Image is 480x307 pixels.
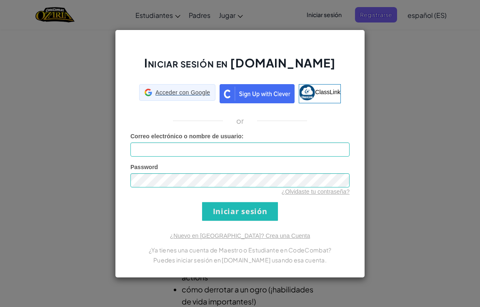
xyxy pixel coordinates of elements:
span: Password [130,164,158,170]
p: or [236,116,244,126]
label: : [130,132,244,140]
span: Acceder con Google [155,88,210,97]
div: Acceder con Google [139,84,215,101]
input: Iniciar sesión [202,202,278,221]
a: ¿Nuevo en [GEOGRAPHIC_DATA]? Crea una Cuenta [170,232,310,239]
img: classlink-logo-small.png [299,85,315,100]
p: ¿Ya tienes una cuenta de Maestro o Estudiante en CodeCombat? [130,245,350,255]
p: Puedes iniciar sesión en [DOMAIN_NAME] usando esa cuenta. [130,255,350,265]
a: ¿Olvidaste tu contraseña? [282,188,350,195]
h2: Iniciar sesión en [DOMAIN_NAME] [130,55,350,79]
img: clever_sso_button@2x.png [220,84,295,103]
a: Acceder con Google [139,84,215,103]
span: ClassLink [315,88,340,95]
span: Correo electrónico o nombre de usuario [130,133,242,140]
